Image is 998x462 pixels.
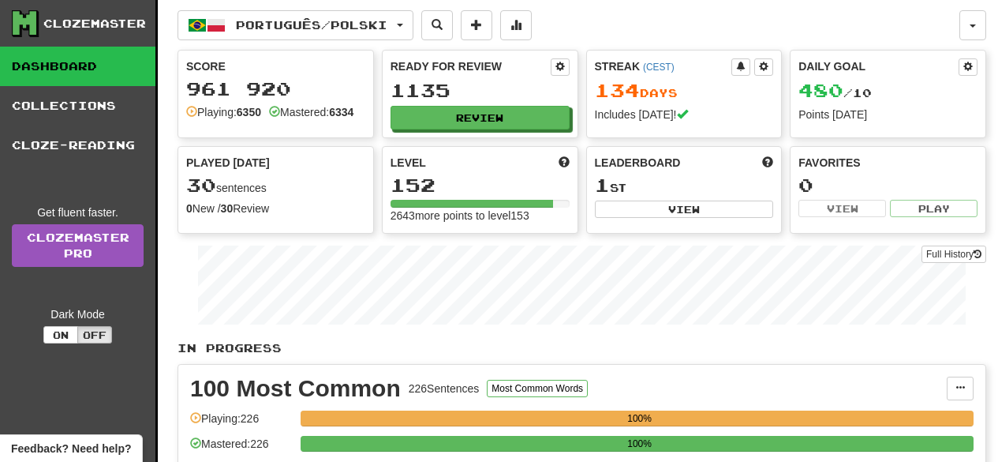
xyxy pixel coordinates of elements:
[595,175,774,196] div: st
[798,155,977,171] div: Favorites
[595,107,774,122] div: Includes [DATE]!
[43,326,78,344] button: On
[595,201,774,218] button: View
[595,155,681,171] span: Leaderboard
[305,411,974,426] div: 100%
[762,155,773,171] span: This week in points, UTC
[186,175,365,196] div: sentences
[798,175,977,195] div: 0
[329,106,353,118] strong: 6334
[391,175,570,195] div: 152
[461,10,492,40] button: Add sentence to collection
[12,224,144,267] a: ClozemasterPro
[595,81,774,101] div: Day s
[190,411,293,437] div: Playing: 226
[798,200,886,217] button: View
[12,306,144,322] div: Dark Mode
[11,441,131,456] span: Open feedback widget
[178,340,986,356] p: In Progress
[391,155,426,171] span: Level
[186,201,365,216] div: New / Review
[186,58,365,74] div: Score
[421,10,453,40] button: Search sentences
[487,380,588,397] button: Most Common Words
[305,436,974,452] div: 100%
[921,246,986,263] button: Full History
[236,18,387,32] span: Português / Polski
[595,174,610,196] span: 1
[186,104,261,120] div: Playing:
[186,79,365,99] div: 961 920
[43,16,146,32] div: Clozemaster
[186,155,270,171] span: Played [DATE]
[500,10,532,40] button: More stats
[186,174,216,196] span: 30
[77,326,112,344] button: Off
[798,107,977,122] div: Points [DATE]
[391,208,570,223] div: 2643 more points to level 153
[391,81,570,100] div: 1135
[237,106,261,118] strong: 6350
[12,205,144,220] div: Get fluent faster.
[178,10,413,40] button: Português/Polski
[190,377,401,400] div: 100 Most Common
[409,381,480,396] div: 226 Sentences
[391,58,551,74] div: Ready for Review
[798,86,872,100] span: / 10
[798,79,843,101] span: 480
[595,58,732,74] div: Streak
[595,79,640,101] span: 134
[391,106,570,130] button: Review
[643,62,675,73] a: (CEST)
[221,202,234,215] strong: 30
[186,202,192,215] strong: 0
[190,436,293,462] div: Mastered: 226
[269,104,353,120] div: Mastered:
[798,58,959,76] div: Daily Goal
[890,200,977,217] button: Play
[559,155,570,171] span: Score more points to level up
